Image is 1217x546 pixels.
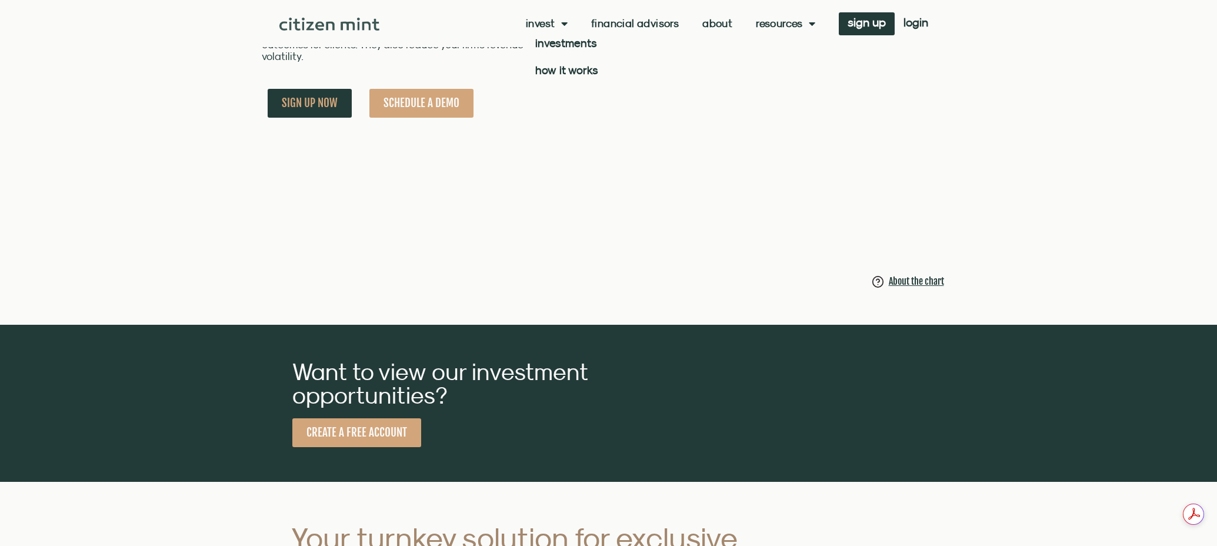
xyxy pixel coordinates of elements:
h2: Want to view our investment opportunities? [292,359,622,407]
span: SIGN UP NOW [282,96,338,111]
a: Invest [526,18,568,29]
span: SCHEDULE A DEMO [384,96,459,111]
a: SCHEDULE A DEMO [369,89,474,118]
a: CREATE A FREE ACCOUNT [292,418,421,447]
ul: Invest [526,29,603,84]
a: About [702,18,732,29]
span: login [903,18,928,26]
span: sign up [848,18,886,26]
a: how it works [526,56,603,84]
a: SIGN UP NOW [268,89,352,118]
div: About the chart [889,274,944,288]
img: Citizen Mint [279,18,380,31]
a: login [895,12,937,35]
a: investments [526,29,603,56]
a: Resources [756,18,815,29]
nav: Menu [526,18,815,29]
a: Financial Advisors [591,18,679,29]
span: CREATE A FREE ACCOUNT [306,425,407,440]
a: sign up [839,12,895,35]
